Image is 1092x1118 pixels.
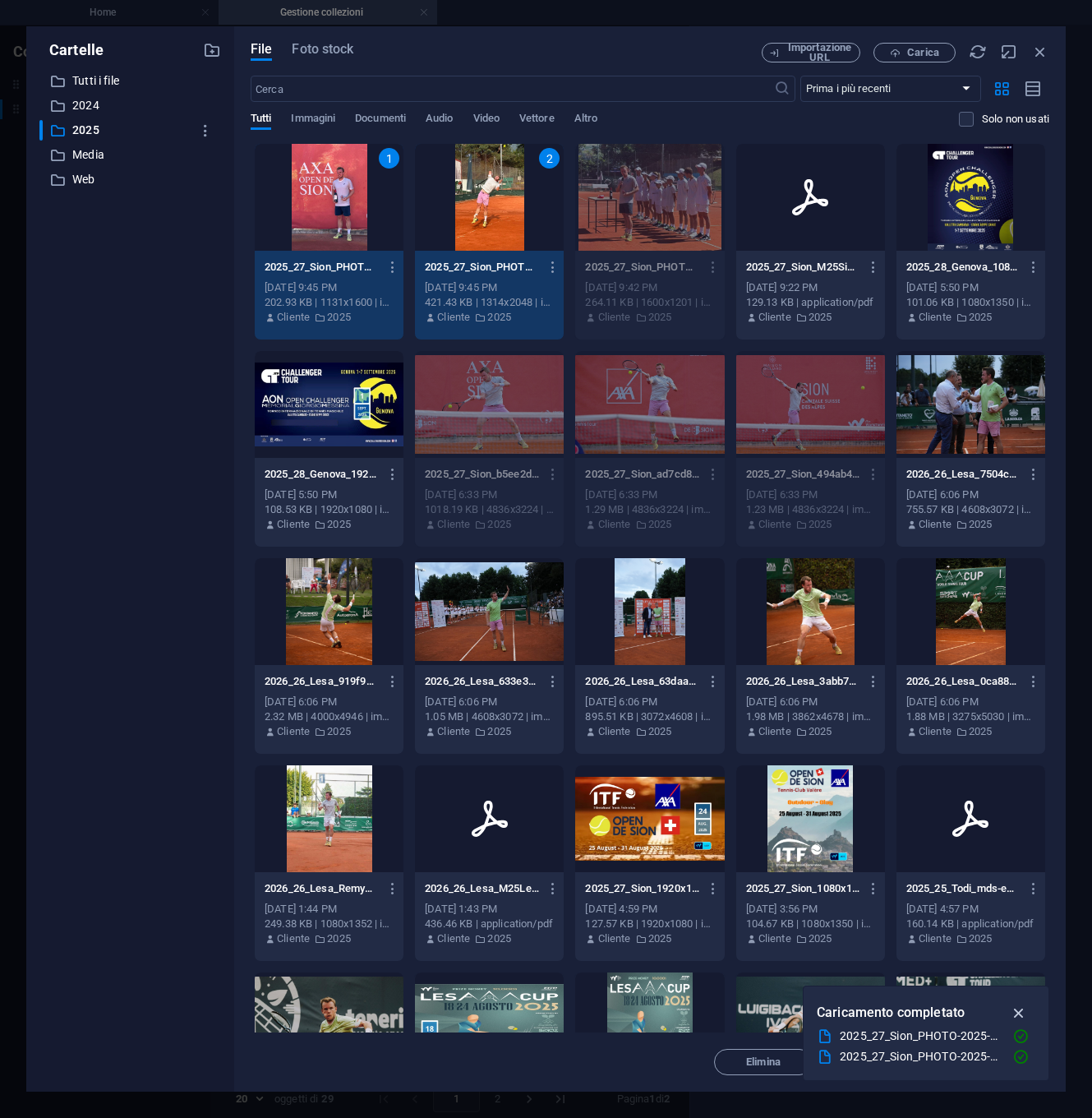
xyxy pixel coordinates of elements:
[519,109,555,132] span: Vettore
[598,724,631,739] p: Cliente
[598,310,631,325] p: Cliente
[969,517,993,532] p: 2025
[906,295,1035,310] div: 101.06 KB | 1080x1350 | image/jpeg
[425,881,539,896] p: 2026_26_Lesa_M25Lesa18Augto24Aug2025-Singles-MainDraw-Clay-Outdoor-BSqAIqI_MHE9Eyl3sGJhgg.pdf
[72,170,191,189] p: Web
[327,931,351,946] p: 2025
[72,121,191,140] p: 2025
[919,517,951,532] p: Cliente
[39,95,221,116] div: 2024
[585,467,699,482] p: 2025_27_Sion_ad7cd891-496b-40cd-a762-8ded0817b3ac_sq-lu_5WHN4tj_L1dbu9xp-Sg.jpg
[906,487,1035,502] div: [DATE] 6:06 PM
[265,902,394,917] div: [DATE] 1:44 PM
[906,917,1035,931] div: 160.14 KB | application/pdf
[251,39,272,59] span: File
[906,709,1035,724] div: 1.88 MB | 3275x5030 | image/jpeg
[907,48,939,58] span: Carica
[585,280,714,295] div: [DATE] 9:42 PM
[585,295,714,310] div: 264.11 KB | 1600x1201 | image/jpeg
[906,260,1021,275] p: 2025_28_Genova_1080x1350_sq-lfElfYw-RKNAQA92mnD2vA.jpg
[487,517,511,532] p: 2025
[265,502,394,517] div: 108.53 KB | 1920x1080 | image/jpeg
[425,695,554,709] div: [DATE] 6:06 PM
[746,295,875,310] div: 129.13 KB | application/pdf
[585,260,699,275] p: 2025_27_Sion_PHOTO-2025-08-31-18-33-02-iHm2pphFnDsvmmcYC-1ElQ.jpg
[906,695,1035,709] div: [DATE] 6:06 PM
[425,467,539,482] p: 2025_27_Sion_b5ee2ded-fe5f-4d8a-8ad3-19f3c39033ca_sq-BiNwSQWSN4X9ff-pKEOj7A.jpg
[251,76,774,102] input: Cerca
[265,260,379,275] p: 2025_27_Sion_PHOTO-2025-08-31-18-33-023-aSYVfy977K8uqeDDxOFBiQ.jpg
[906,280,1035,295] div: [DATE] 5:50 PM
[585,917,714,931] div: 127.57 KB | 1920x1080 | image/jpeg
[265,467,379,482] p: 2025_28_Genova_1920x1080_sq-7V43QyfLm6AmYaaSAjKpqQ.jpg
[437,931,470,946] p: Cliente
[585,502,714,517] div: 1.29 MB | 4836x3224 | image/jpeg
[585,695,714,709] div: [DATE] 6:06 PM
[437,517,470,532] p: Cliente
[809,310,832,325] p: 2025
[762,43,860,62] button: Importazione URL
[425,709,554,724] div: 1.05 MB | 4608x3072 | image/jpeg
[575,351,724,458] div: Questo file è già stato selezionato o non è supportato da questo elemento
[969,724,993,739] p: 2025
[265,881,379,896] p: 2026_26_Lesa_RemyBertolailsecondofinalistadellaLesaCup2025Civediamodomaniperlafinalele-RAItmw7PRj...
[758,310,791,325] p: Cliente
[39,120,43,141] div: ​
[840,1027,999,1046] div: 2025_27_Sion_PHOTO-2025-08-26-19-08-23 14.jpg
[355,109,406,132] span: Documenti
[425,295,554,310] div: 421.43 KB | 1314x2048 | image/jpeg
[746,881,860,896] p: 2025_27_Sion_1080x1350_sq-vBZWJZOsDHsY3hUTvFleBg.jpg
[39,120,221,141] div: ​2025
[265,280,394,295] div: [DATE] 9:45 PM
[840,1047,999,1066] div: 2025_27_Sion_PHOTO-2025-08-31-18-33-02 3.jpg
[425,487,554,502] div: [DATE] 6:33 PM
[265,709,394,724] div: 2.32 MB | 4000x4946 | image/jpeg
[969,931,993,946] p: 2025
[758,931,791,946] p: Cliente
[982,112,1049,127] p: Mostra solo i file non utilizzati sul sito web. È ancora possibile visualizzare i file aggiunti d...
[437,724,470,739] p: Cliente
[277,931,310,946] p: Cliente
[758,724,791,739] p: Cliente
[809,724,832,739] p: 2025
[746,695,875,709] div: [DATE] 6:06 PM
[425,260,539,275] p: 2025_27_Sion_PHOTO-2025-08-26-19-08-2314-m-et6gxsX7NY8R1h_NI8-w.jpg
[425,917,554,931] div: 436.46 KB | application/pdf
[758,517,791,532] p: Cliente
[817,1002,965,1023] p: Caricamento completato
[39,145,221,165] div: Media
[598,931,631,946] p: Cliente
[809,517,832,532] p: 2025
[906,467,1021,482] p: 2026_26_Lesa_7504c294-908a-4f29-b820-37b83d60a2d4_sq-yB29Xlc80QpCvhLIQkNBQQ.jpg
[327,724,351,739] p: 2025
[487,310,511,325] p: 2025
[327,517,351,532] p: 2025
[746,260,860,275] p: 2025_27_Sion_M25Sion25Augto31Aug2025-mds-FrHoav6hlqvmVz2s9xn2Jw.pdf
[746,1057,781,1067] span: Elimina
[72,96,191,115] p: 2024
[1031,43,1049,61] i: Chiudi
[265,487,394,502] div: [DATE] 5:50 PM
[585,674,699,689] p: 2026_26_Lesa_63daa6eb-eef0-403a-8d18-d423299e2c69_sq-fjaAv-Upstcj9DTZGDvvNg.jpg
[969,43,987,61] i: Ricarica
[809,931,832,946] p: 2025
[906,902,1035,917] div: [DATE] 4:57 PM
[714,1049,813,1075] button: Elimina
[585,881,699,896] p: 2025_27_Sion_1920x1080_A_sq-rPcq2gLIvNuXq5J6xzyUng.jpg
[919,931,951,946] p: Cliente
[39,169,221,190] div: Web
[746,902,875,917] div: [DATE] 3:56 PM
[746,502,875,517] div: 1.23 MB | 4836x3224 | image/jpeg
[746,487,875,502] div: [DATE] 6:33 PM
[72,146,191,164] p: Media
[265,695,394,709] div: [DATE] 6:06 PM
[473,109,500,132] span: Video
[906,881,1021,896] p: 2025_25_Todi_mds-eQpjGYTMx7Vbk7WAvb8i9Q.pdf
[648,310,672,325] p: 2025
[415,351,564,458] div: Questo file è già stato selezionato o non è supportato da questo elemento
[539,148,560,169] div: 2
[292,39,353,59] span: Foto stock
[327,310,351,325] p: 2025
[72,72,191,90] p: Tutti i file
[425,280,554,295] div: [DATE] 9:45 PM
